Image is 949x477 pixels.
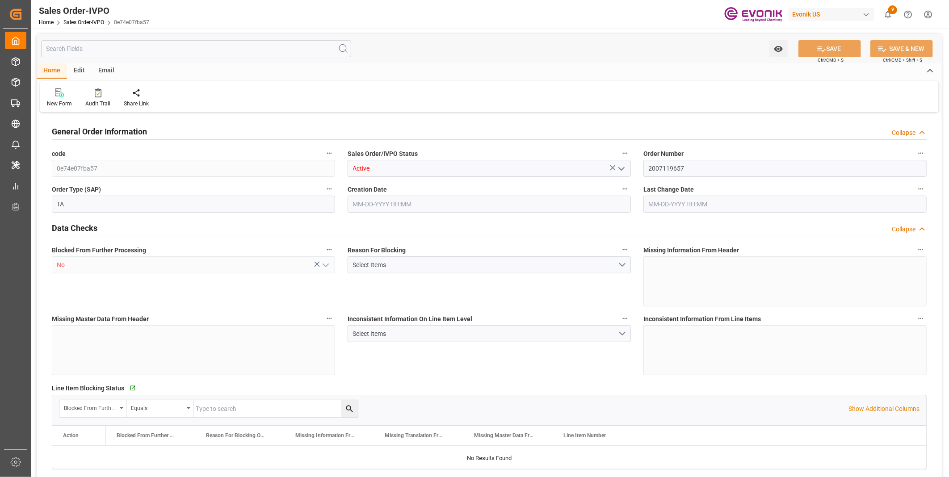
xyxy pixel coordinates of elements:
[126,400,193,417] button: open menu
[789,8,874,21] div: Evonik US
[124,100,149,108] div: Share Link
[848,404,920,414] p: Show Additional Columns
[915,183,927,195] button: Last Change Date
[883,57,922,63] span: Ctrl/CMD + Shift + S
[878,4,898,25] button: show 9 new notifications
[348,314,472,324] span: Inconsistent Information On Line Item Level
[619,244,631,255] button: Reason For Blocking
[619,183,631,195] button: Creation Date
[643,185,694,194] span: Last Change Date
[798,40,861,57] button: SAVE
[319,258,332,272] button: open menu
[59,400,126,417] button: open menu
[295,432,355,439] span: Missing Information From Line Item
[52,149,66,159] span: code
[474,432,534,439] span: Missing Master Data From SAP
[898,4,918,25] button: Help Center
[323,183,335,195] button: Order Type (SAP)
[353,329,618,339] div: Select Items
[348,325,631,342] button: open menu
[63,432,79,439] div: Action
[385,432,445,439] span: Missing Translation From Master Data
[643,246,739,255] span: Missing Information From Header
[348,185,387,194] span: Creation Date
[769,40,788,57] button: open menu
[63,19,104,25] a: Sales Order-IVPO
[323,244,335,255] button: Blocked From Further Processing
[619,147,631,159] button: Sales Order/IVPO Status
[888,5,897,14] span: 9
[92,63,121,79] div: Email
[131,402,184,412] div: Equals
[353,260,618,270] div: Select Items
[52,222,97,234] h2: Data Checks
[619,313,631,324] button: Inconsistent Information On Line Item Level
[52,185,101,194] span: Order Type (SAP)
[117,432,176,439] span: Blocked From Further Processing
[915,313,927,324] button: Inconsistent Information From Line Items
[37,63,67,79] div: Home
[870,40,933,57] button: SAVE & NEW
[643,314,761,324] span: Inconsistent Information From Line Items
[614,162,628,176] button: open menu
[52,314,149,324] span: Missing Master Data From Header
[348,149,418,159] span: Sales Order/IVPO Status
[348,246,406,255] span: Reason For Blocking
[39,19,54,25] a: Home
[52,246,146,255] span: Blocked From Further Processing
[52,384,124,393] span: Line Item Blocking Status
[348,196,631,213] input: MM-DD-YYYY HH:MM
[789,6,878,23] button: Evonik US
[193,400,358,417] input: Type to search
[341,400,358,417] button: search button
[52,126,147,138] h2: General Order Information
[724,7,782,22] img: Evonik-brand-mark-Deep-Purple-RGB.jpeg_1700498283.jpeg
[41,40,351,57] input: Search Fields
[85,100,110,108] div: Audit Trail
[915,244,927,255] button: Missing Information From Header
[67,63,92,79] div: Edit
[818,57,844,63] span: Ctrl/CMD + S
[64,402,117,412] div: Blocked From Further Processing
[892,225,915,234] div: Collapse
[323,147,335,159] button: code
[206,432,266,439] span: Reason For Blocking On This Line Item
[39,4,149,17] div: Sales Order-IVPO
[643,196,927,213] input: MM-DD-YYYY HH:MM
[563,432,606,439] span: Line Item Number
[892,128,915,138] div: Collapse
[915,147,927,159] button: Order Number
[323,313,335,324] button: Missing Master Data From Header
[643,149,684,159] span: Order Number
[47,100,72,108] div: New Form
[348,256,631,273] button: open menu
